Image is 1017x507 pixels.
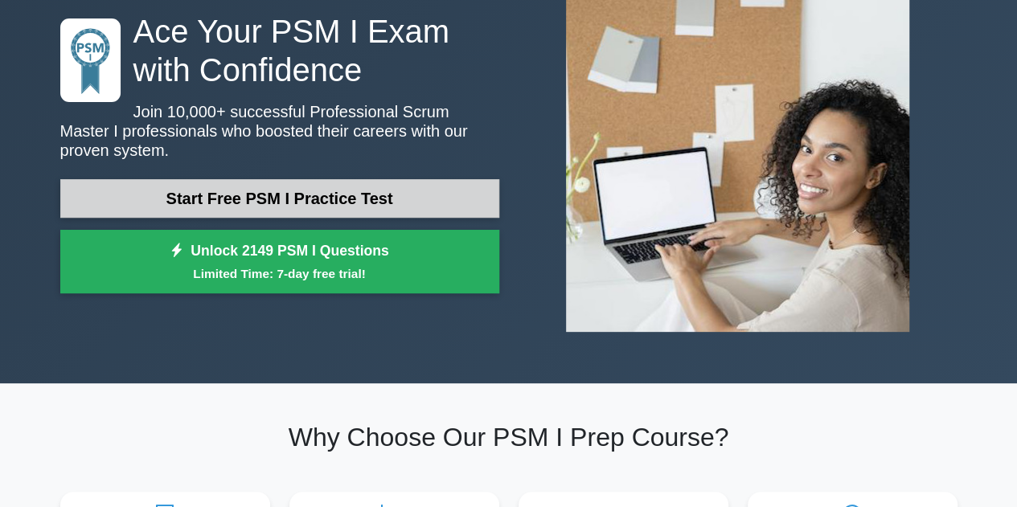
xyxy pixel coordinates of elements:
h2: Why Choose Our PSM I Prep Course? [60,422,958,452]
h1: Ace Your PSM I Exam with Confidence [60,12,499,89]
p: Join 10,000+ successful Professional Scrum Master I professionals who boosted their careers with ... [60,102,499,160]
small: Limited Time: 7-day free trial! [80,264,479,283]
a: Start Free PSM I Practice Test [60,179,499,218]
a: Unlock 2149 PSM I QuestionsLimited Time: 7-day free trial! [60,230,499,294]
